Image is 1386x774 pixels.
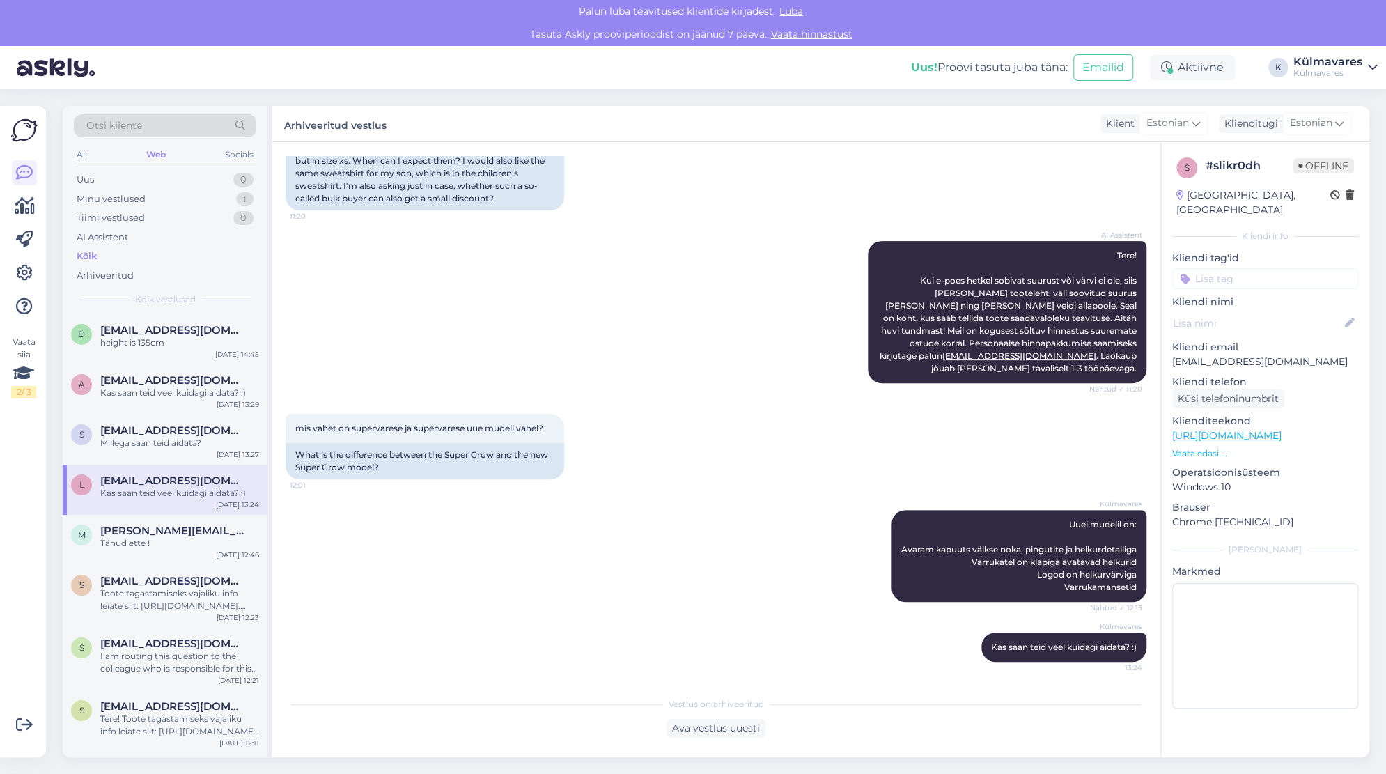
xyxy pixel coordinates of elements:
[1172,480,1358,495] p: Windows 10
[216,550,259,560] div: [DATE] 12:46
[217,399,259,410] div: [DATE] 13:29
[100,336,259,349] div: height is 135cm
[1090,663,1142,673] span: 13:24
[1172,429,1282,442] a: [URL][DOMAIN_NAME]
[1172,414,1358,428] p: Klienditeekond
[1219,116,1278,131] div: Klienditugi
[100,587,259,612] div: Toote tagastamiseks vajaliku info leiate siit: [URL][DOMAIN_NAME]. Valige korduma kippuvatest küs...
[1172,251,1358,265] p: Kliendi tag'id
[284,114,387,133] label: Arhiveeritud vestlus
[911,61,937,74] b: Uus!
[100,324,245,336] span: danguolesammal@gmail.com
[1172,230,1358,242] div: Kliendi info
[233,211,254,225] div: 0
[219,738,259,748] div: [DATE] 12:11
[233,173,254,187] div: 0
[767,28,857,40] a: Vaata hinnastust
[78,329,85,339] span: d
[100,700,245,713] span: sten.hoolma@gmail.com
[11,336,36,398] div: Vaata siia
[1090,603,1142,613] span: Nähtud ✓ 12:15
[222,146,256,164] div: Socials
[216,500,259,510] div: [DATE] 13:24
[100,713,259,738] div: Tere! Toote tagastamiseks vajaliku info leiate siit: [URL][DOMAIN_NAME]. Valige korduma kippuvate...
[1172,515,1358,529] p: Chrome [TECHNICAL_ID]
[1172,465,1358,480] p: Operatsioonisüsteem
[1293,56,1362,68] div: Külmavares
[78,529,86,540] span: m
[79,479,84,490] span: l
[236,192,254,206] div: 1
[1172,340,1358,355] p: Kliendi email
[100,424,245,437] span: sten.hoolma@gmail.com
[1090,621,1142,632] span: Külmavares
[77,269,134,283] div: Arhiveeritud
[215,349,259,359] div: [DATE] 14:45
[1290,116,1332,131] span: Estonian
[11,386,36,398] div: 2 / 3
[1150,55,1235,80] div: Aktiivne
[669,698,764,711] span: Vestlus on arhiveeritud
[79,642,84,653] span: s
[286,443,564,479] div: What is the difference between the Super Crow and the new Super Crow model?
[86,118,142,133] span: Otsi kliente
[79,705,84,715] span: s
[143,146,169,164] div: Web
[1293,56,1378,79] a: KülmavaresKülmavares
[942,350,1096,361] a: [EMAIL_ADDRESS][DOMAIN_NAME]
[1176,188,1330,217] div: [GEOGRAPHIC_DATA], [GEOGRAPHIC_DATA]
[100,387,259,399] div: Kas saan teid veel kuidagi aidata? :)
[74,146,90,164] div: All
[79,580,84,590] span: s
[1172,447,1358,460] p: Vaata edasi ...
[77,173,94,187] div: Uus
[1100,116,1135,131] div: Klient
[77,192,146,206] div: Minu vestlused
[295,423,543,433] span: mis vahet on supervarese ja supervarese uue mudeli vahel?
[1173,316,1342,331] input: Lisa nimi
[77,249,97,263] div: Kõik
[911,59,1068,76] div: Proovi tasuta juba täna:
[1089,384,1142,394] span: Nähtud ✓ 11:20
[1172,375,1358,389] p: Kliendi telefon
[77,211,145,225] div: Tiimi vestlused
[286,111,564,210] div: Hi! I would like an [PERSON_NAME] sweatshirt. I gave it to my husband for his birthday in size S ...
[100,437,259,449] div: Millega saan teid aidata?
[77,231,128,245] div: AI Assistent
[79,379,85,389] span: a
[991,642,1137,652] span: Kas saan teid veel kuidagi aidata? :)
[290,211,342,222] span: 11:20
[667,719,765,738] div: Ava vestlus uuesti
[1090,499,1142,509] span: Külmavares
[1073,54,1133,81] button: Emailid
[1293,158,1354,173] span: Offline
[1172,268,1358,289] input: Lisa tag
[1090,230,1142,240] span: AI Assistent
[100,650,259,675] div: I am routing this question to the colleague who is responsible for this topic. The reply might ta...
[135,293,196,306] span: Kõik vestlused
[1146,116,1189,131] span: Estonian
[100,374,245,387] span: astikene@gmail.com
[217,612,259,623] div: [DATE] 12:23
[100,637,245,650] span: sten.hoolma@gmail.com
[1172,389,1284,408] div: Küsi telefoninumbrit
[1293,68,1362,79] div: Külmavares
[11,117,38,144] img: Askly Logo
[100,525,245,537] span: murel.magi@tartu.ee
[218,675,259,686] div: [DATE] 12:21
[217,449,259,460] div: [DATE] 13:27
[79,429,84,440] span: s
[1185,162,1190,173] span: s
[290,480,342,490] span: 12:01
[1172,564,1358,579] p: Märkmed
[1172,295,1358,309] p: Kliendi nimi
[1172,500,1358,515] p: Brauser
[1172,543,1358,556] div: [PERSON_NAME]
[1172,355,1358,369] p: [EMAIL_ADDRESS][DOMAIN_NAME]
[100,474,245,487] span: liina.luhats@gmail.com
[1268,58,1288,77] div: K
[100,487,259,500] div: Kas saan teid veel kuidagi aidata? :)
[100,575,245,587] span: sten.hoolma@gmail.com
[1206,157,1293,174] div: # slikr0dh
[100,537,259,550] div: Tänud ette !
